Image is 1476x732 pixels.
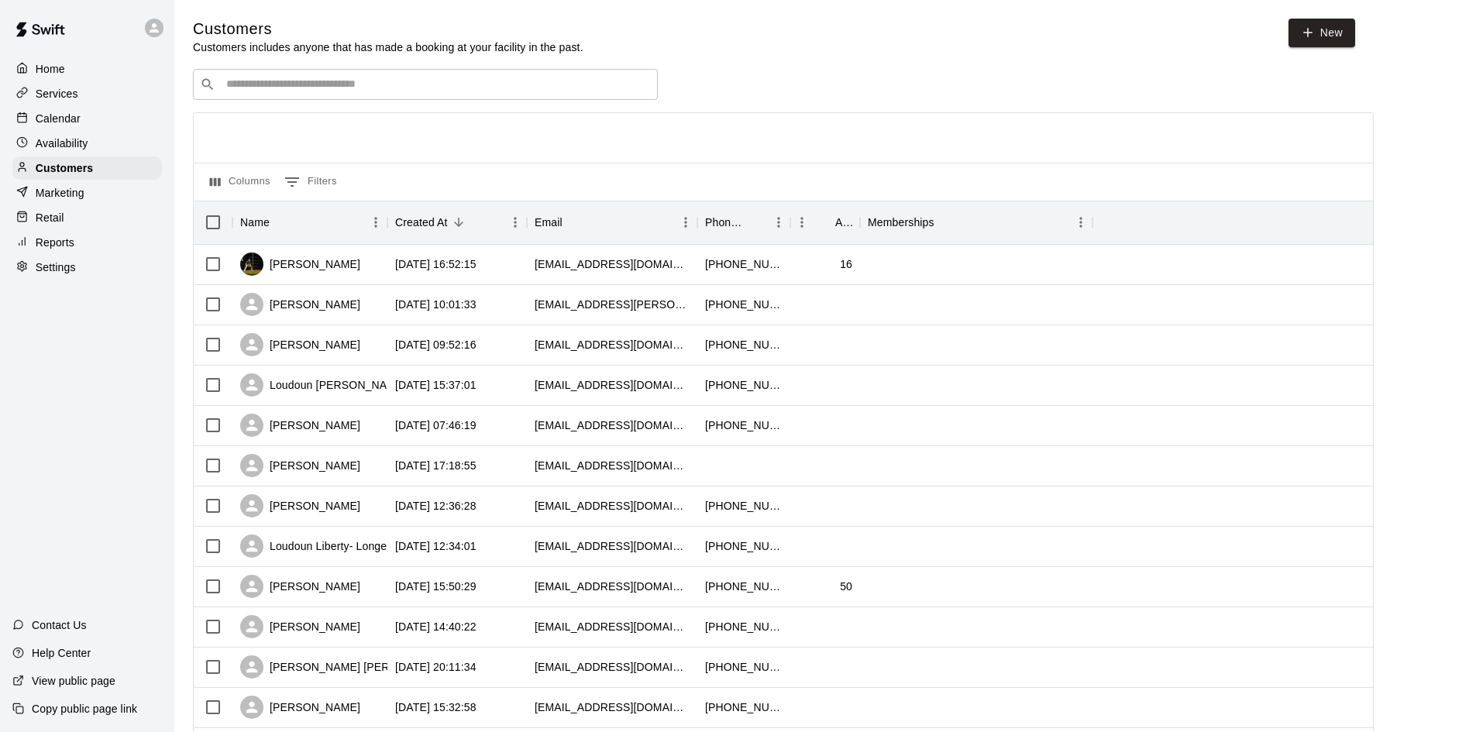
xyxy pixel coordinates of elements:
[697,201,790,244] div: Phone Number
[395,498,477,514] div: 2025-08-06 12:36:28
[240,655,454,679] div: [PERSON_NAME] [PERSON_NAME]
[36,210,64,225] p: Retail
[193,19,583,40] h5: Customers
[934,211,956,233] button: Sort
[535,377,690,393] div: loudounlibertyclements@gmail.com
[1069,211,1092,234] button: Menu
[395,337,477,352] div: 2025-08-13 09:52:16
[705,699,783,715] div: +18436478504
[705,201,745,244] div: Phone Number
[240,201,270,244] div: Name
[12,132,162,155] a: Availability
[860,201,1092,244] div: Memberships
[387,201,527,244] div: Created At
[395,538,477,554] div: 2025-08-06 12:34:01
[36,61,65,77] p: Home
[535,458,690,473] div: victorvargas1685@gmail.com
[12,107,162,130] a: Calendar
[12,206,162,229] a: Retail
[395,699,477,715] div: 2025-07-30 15:32:58
[448,211,470,233] button: Sort
[395,579,477,594] div: 2025-07-31 15:50:29
[240,454,360,477] div: [PERSON_NAME]
[535,201,563,244] div: Email
[36,185,84,201] p: Marketing
[705,579,783,594] div: +15715122995
[705,498,783,514] div: +17039197242
[395,377,477,393] div: 2025-08-11 15:37:01
[12,82,162,105] a: Services
[32,701,137,717] p: Copy public page link
[32,673,115,689] p: View public page
[12,156,162,180] a: Customers
[535,418,690,433] div: mrsimmons1@gmail.com
[36,235,74,250] p: Reports
[240,414,360,437] div: [PERSON_NAME]
[705,377,783,393] div: +15713306735
[790,201,860,244] div: Age
[240,293,360,316] div: [PERSON_NAME]
[745,211,767,233] button: Sort
[535,619,690,634] div: acw03@msn.com
[36,86,78,101] p: Services
[36,111,81,126] p: Calendar
[835,201,852,244] div: Age
[364,211,387,234] button: Menu
[705,337,783,352] div: +15405601123
[535,579,690,594] div: dperssonca@gmail.com
[232,201,387,244] div: Name
[705,538,783,554] div: +18458071589
[674,211,697,234] button: Menu
[395,458,477,473] div: 2025-08-06 17:18:55
[240,253,263,276] img: Garrett Stotlar
[767,211,790,234] button: Menu
[32,617,87,633] p: Contact Us
[535,297,690,312] div: bussenius.caroline@gmail.com
[705,619,783,634] div: +15408780662
[12,231,162,254] a: Reports
[240,534,395,558] div: Loudoun Liberty- Longest
[12,57,162,81] a: Home
[240,615,360,638] div: [PERSON_NAME]
[12,256,162,279] a: Settings
[705,256,783,272] div: +17034315850
[240,494,360,517] div: [PERSON_NAME]
[36,259,76,275] p: Settings
[280,170,341,194] button: Show filters
[36,160,93,176] p: Customers
[535,256,690,272] div: garrettstotlar13@icloud.com
[395,659,477,675] div: 2025-07-30 20:11:34
[535,659,690,675] div: mamonroeguerrero@gmail.com
[395,418,477,433] div: 2025-08-09 07:46:19
[32,645,91,661] p: Help Center
[840,579,852,594] div: 50
[240,696,360,719] div: [PERSON_NAME]
[814,211,835,233] button: Sort
[868,201,934,244] div: Memberships
[270,211,291,233] button: Sort
[535,538,690,554] div: loudounlibertylongest@gmail.com
[504,211,527,234] button: Menu
[1288,19,1355,47] a: New
[395,201,448,244] div: Created At
[705,659,783,675] div: +17039446231
[193,69,658,100] div: Search customers by name or email
[12,181,162,204] a: Marketing
[527,201,697,244] div: Email
[535,699,690,715] div: m.steele82@gmail.com
[705,297,783,312] div: +17037440163
[36,136,88,151] p: Availability
[193,40,583,55] p: Customers includes anyone that has made a booking at your facility in the past.
[240,373,407,397] div: Loudoun [PERSON_NAME]
[705,418,783,433] div: +15714300205
[563,211,584,233] button: Sort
